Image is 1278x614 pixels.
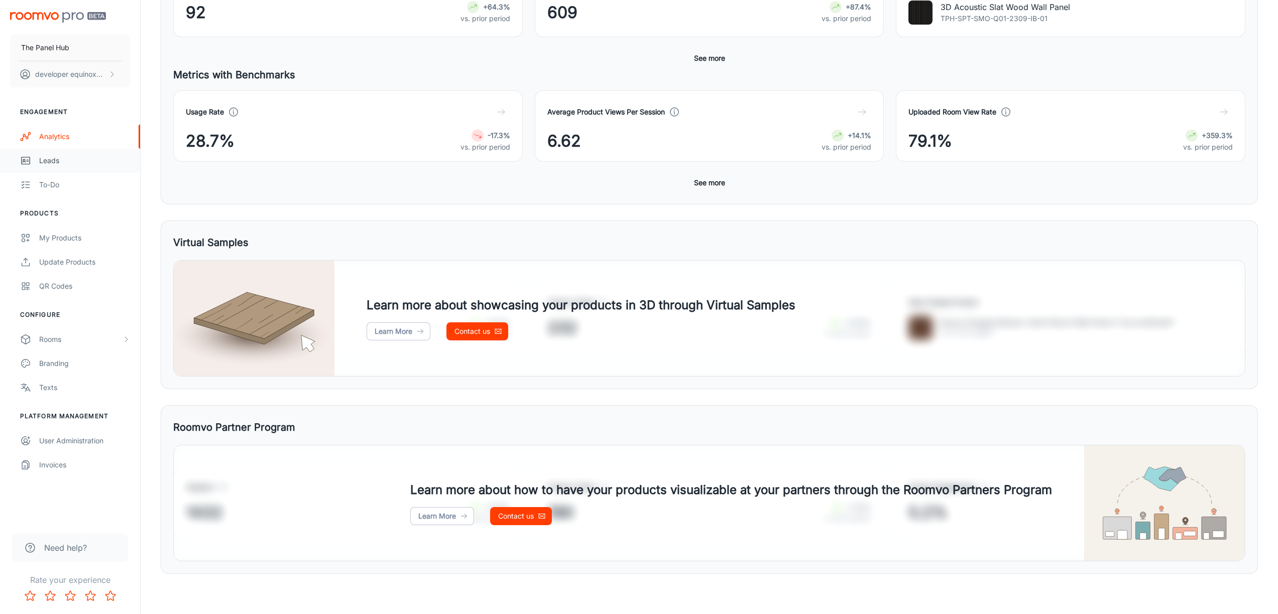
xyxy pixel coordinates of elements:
[39,179,130,190] div: To-do
[941,1,1070,13] p: 3D Acoustic Slat Wood Wall Panel
[40,586,60,606] button: Rate 2 star
[10,35,130,61] button: The Panel Hub
[488,131,510,140] strong: -17.3%
[39,382,130,393] div: Texts
[848,131,871,140] strong: +14.1%
[39,281,130,292] div: QR Codes
[39,155,130,166] div: Leads
[8,574,132,586] p: Rate your experience
[10,61,130,87] button: developer equinoxcell
[44,542,87,554] span: Need help?
[173,420,295,435] h5: Roomvo Partner Program
[35,69,106,80] p: developer equinoxcell
[173,67,1245,82] h5: Metrics with Benchmarks
[410,481,1052,499] h4: Learn more about how to have your products visualizable at your partners through the Roomvo Partn...
[908,129,952,153] span: 79.1%
[39,334,122,345] div: Rooms
[690,174,729,192] button: See more
[39,257,130,268] div: Update Products
[822,13,871,24] p: vs. prior period
[39,358,130,369] div: Branding
[367,322,430,340] a: Learn More
[690,49,729,67] button: See more
[908,106,996,117] h4: Uploaded Room View Rate
[186,1,206,25] span: 92
[1183,142,1233,153] p: vs. prior period
[367,296,795,314] h4: Learn more about showcasing your products in 3D through Virtual Samples
[186,129,235,153] span: 28.7%
[186,106,224,117] h4: Usage Rate
[410,507,474,525] a: Learn More
[547,1,577,25] span: 609
[908,1,933,25] img: 3D Acoustic Slat Wood Wall Panel
[39,459,130,470] div: Invoices
[547,129,581,153] span: 6.62
[460,142,510,153] p: vs. prior period
[10,12,106,23] img: Roomvo PRO Beta
[39,435,130,446] div: User Administration
[490,507,552,525] a: Contact us
[20,586,40,606] button: Rate 1 star
[80,586,100,606] button: Rate 4 star
[941,13,1070,24] p: TPH-SPT-SMO-Q01-2309-IB-01
[547,106,665,117] h4: Average Product Views Per Session
[460,13,510,24] p: vs. prior period
[39,232,130,243] div: My Products
[39,131,130,142] div: Analytics
[446,322,508,340] a: Contact us
[846,3,871,11] strong: +87.4%
[483,3,510,11] strong: +64.3%
[173,235,249,250] h5: Virtual Samples
[1202,131,1233,140] strong: +359.3%
[822,142,871,153] p: vs. prior period
[21,42,69,53] p: The Panel Hub
[100,586,121,606] button: Rate 5 star
[60,586,80,606] button: Rate 3 star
